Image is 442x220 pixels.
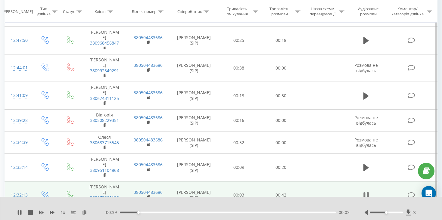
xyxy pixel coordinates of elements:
[354,115,378,126] span: Розмова не відбулась
[218,181,260,209] td: 00:03
[11,137,26,148] div: 12:34:39
[170,110,217,132] td: [PERSON_NAME] (SIP)
[422,186,436,200] div: Open Intercom Messenger
[90,195,119,200] a: 380677361156
[223,6,251,17] div: Тривалість очікування
[218,154,260,181] td: 00:09
[137,211,140,214] div: Accessibility label
[265,6,294,17] div: Тривалість розмови
[90,117,119,123] a: 380508229351
[260,132,302,154] td: 00:00
[104,209,120,215] span: - 00:39
[82,82,126,110] td: [PERSON_NAME]
[170,26,217,54] td: [PERSON_NAME] (SIP)
[11,90,26,101] div: 12:41:09
[11,62,26,74] div: 12:44:01
[260,54,302,82] td: 00:00
[132,9,157,14] div: Бізнес номер
[134,189,163,195] a: 380504483686
[134,62,163,68] a: 380504483686
[385,211,388,214] div: Accessibility label
[95,9,106,14] div: Клієнт
[170,181,217,209] td: [PERSON_NAME] (SIP)
[90,68,119,73] a: 380992349291
[260,181,302,209] td: 00:42
[134,115,163,120] a: 380504483686
[90,95,119,101] a: 380674311125
[11,115,26,126] div: 12:39:28
[134,137,163,143] a: 380504483686
[90,140,119,145] a: 380683715545
[218,132,260,154] td: 00:52
[307,6,338,17] div: Назва схеми переадресації
[11,35,26,46] div: 12:47:50
[339,209,350,215] span: 00:03
[354,62,378,73] span: Розмова не відбулась
[82,154,126,181] td: [PERSON_NAME]
[218,54,260,82] td: 00:38
[170,132,217,154] td: [PERSON_NAME] (SIP)
[390,6,425,17] div: Коментар/категорія дзвінка
[260,110,302,132] td: 00:00
[63,9,75,14] div: Статус
[134,90,163,95] a: 380504483686
[260,82,302,110] td: 00:50
[354,137,378,148] span: Розмова не відбулась
[82,54,126,82] td: [PERSON_NAME]
[218,26,260,54] td: 00:25
[260,26,302,54] td: 00:18
[134,35,163,40] a: 380504483686
[90,167,119,173] a: 380951104868
[218,82,260,110] td: 00:13
[260,154,302,181] td: 00:20
[82,110,126,132] td: Вікторія
[37,6,51,17] div: Тип дзвінка
[82,26,126,54] td: [PERSON_NAME]
[90,40,119,46] a: 380968456847
[351,6,385,17] div: Аудіозапис розмови
[2,9,33,14] div: [PERSON_NAME]
[177,9,202,14] div: Співробітник
[11,189,26,201] div: 12:32:13
[134,162,163,167] a: 380504483686
[82,132,126,154] td: Олеся
[218,110,260,132] td: 00:16
[11,162,26,173] div: 12:33:14
[82,181,126,209] td: [PERSON_NAME]
[170,54,217,82] td: [PERSON_NAME] (SIP)
[170,82,217,110] td: [PERSON_NAME] (SIP)
[170,154,217,181] td: [PERSON_NAME] (SIP)
[61,209,65,215] span: 1 x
